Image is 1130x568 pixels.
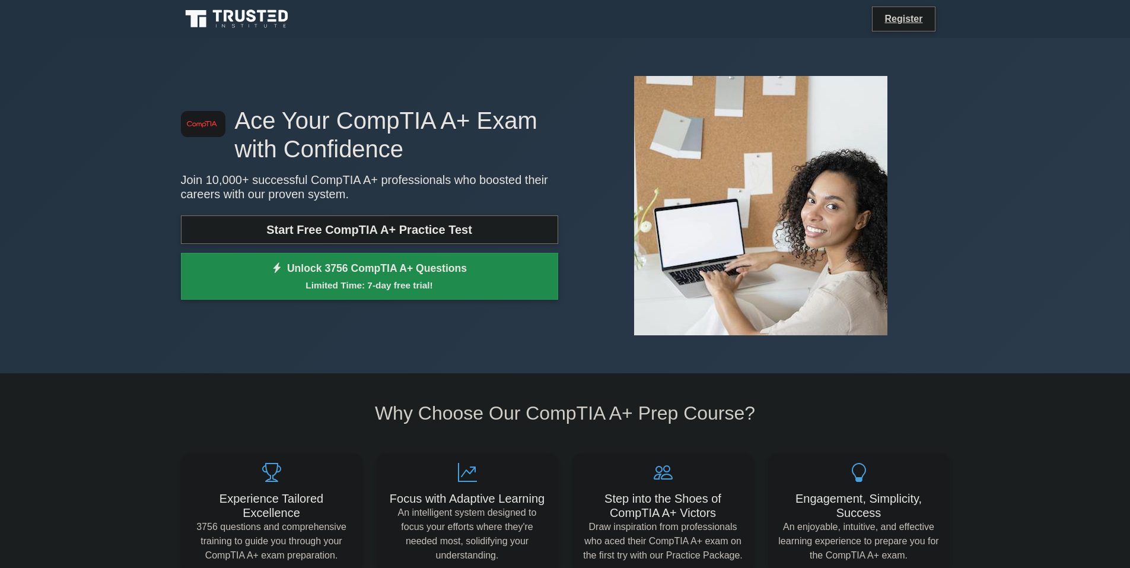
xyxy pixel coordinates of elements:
a: Register [877,11,930,26]
p: An enjoyable, intuitive, and effective learning experience to prepare you for the CompTIA A+ exam. [778,520,940,563]
h5: Focus with Adaptive Learning [386,491,549,506]
p: Draw inspiration from professionals who aced their CompTIA A+ exam on the first try with our Prac... [582,520,744,563]
h5: Engagement, Simplicity, Success [778,491,940,520]
p: An intelligent system designed to focus your efforts where they're needed most, solidifying your ... [386,506,549,563]
small: Limited Time: 7-day free trial! [196,278,543,292]
p: Join 10,000+ successful CompTIA A+ professionals who boosted their careers with our proven system. [181,173,558,201]
a: Unlock 3756 CompTIA A+ QuestionsLimited Time: 7-day free trial! [181,253,558,300]
a: Start Free CompTIA A+ Practice Test [181,215,558,244]
h5: Experience Tailored Excellence [190,491,353,520]
h5: Step into the Shoes of CompTIA A+ Victors [582,491,744,520]
h1: Ace Your CompTIA A+ Exam with Confidence [181,106,558,163]
p: 3756 questions and comprehensive training to guide you through your CompTIA A+ exam preparation. [190,520,353,563]
h2: Why Choose Our CompTIA A+ Prep Course? [181,402,950,424]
